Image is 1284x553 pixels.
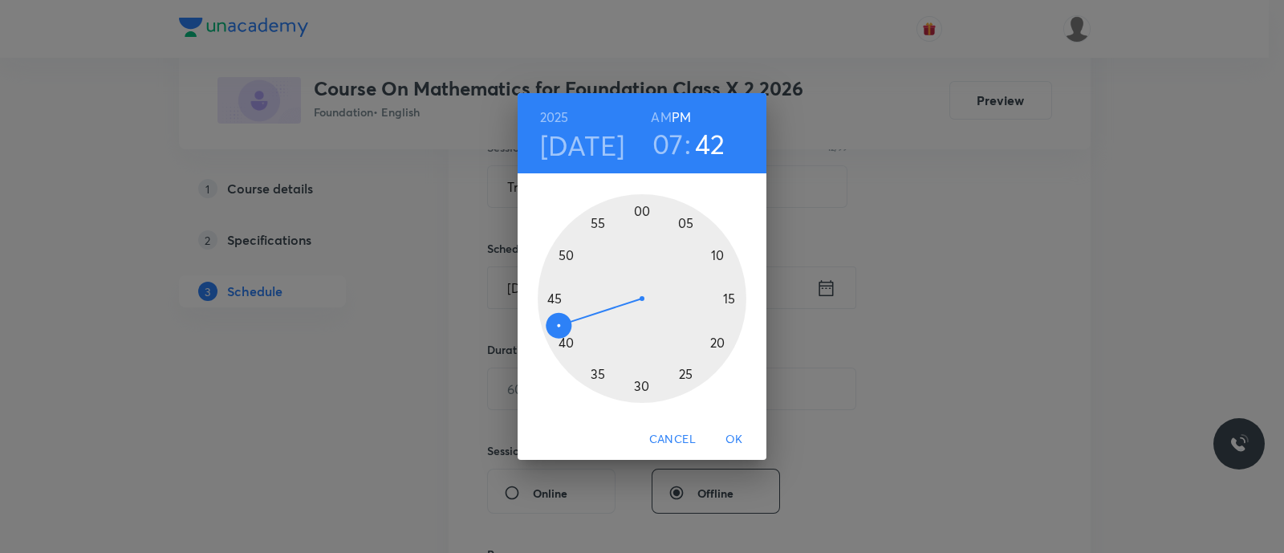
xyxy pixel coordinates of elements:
[652,127,684,161] button: 07
[672,106,691,128] button: PM
[540,106,569,128] button: 2025
[695,127,725,161] button: 42
[715,429,754,449] span: OK
[709,425,760,454] button: OK
[649,429,696,449] span: Cancel
[651,106,671,128] button: AM
[540,128,625,162] button: [DATE]
[685,127,691,161] h3: :
[643,425,702,454] button: Cancel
